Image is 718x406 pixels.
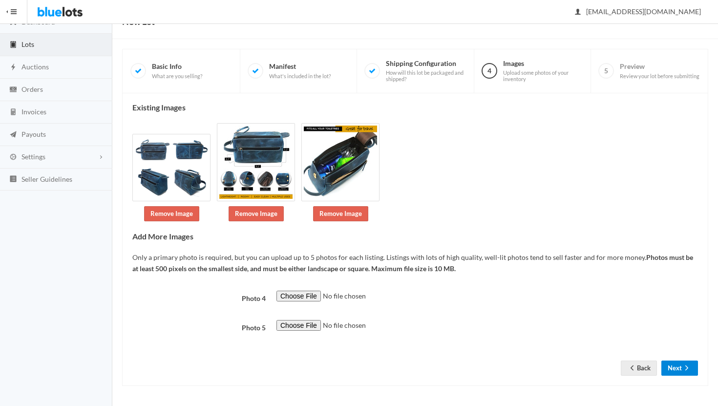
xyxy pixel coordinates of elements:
[152,62,202,79] span: Basic Info
[620,73,699,80] span: Review your lot before submitting
[127,320,271,334] label: Photo 5
[682,364,692,373] ion-icon: arrow forward
[661,361,698,376] button: Nextarrow forward
[598,63,614,79] span: 5
[621,361,657,376] a: arrow backBack
[21,175,72,183] span: Seller Guidelines
[21,63,49,71] span: Auctions
[8,85,18,95] ion-icon: cash
[8,108,18,117] ion-icon: calculator
[575,7,701,16] span: [EMAIL_ADDRESS][DOMAIN_NAME]
[620,62,699,79] span: Preview
[386,59,466,83] span: Shipping Configuration
[386,69,466,83] span: How will this lot be packaged and shipped?
[627,364,637,373] ion-icon: arrow back
[21,107,46,116] span: Invoices
[313,206,368,221] a: Remove Image
[8,175,18,184] ion-icon: list box
[269,62,331,79] span: Manifest
[21,40,34,48] span: Lots
[8,63,18,72] ion-icon: flash
[152,73,202,80] span: What are you selling?
[21,18,55,26] span: Dashboard
[21,85,43,93] span: Orders
[301,123,380,201] img: 3cc81259-dfe4-44af-8847-daafc0cf36b3-1644284879.jpg
[503,59,583,83] span: Images
[269,73,331,80] span: What's included in the lot?
[132,103,698,112] h4: Existing Images
[21,152,45,161] span: Settings
[127,291,271,304] label: Photo 4
[132,134,211,201] img: bc00db99-5876-4658-98a9-1b08a76736d8-1630565642.jpg
[132,252,698,274] p: Only a primary photo is required, but you can upload up to 5 photos for each listing. Listings wi...
[8,153,18,162] ion-icon: cog
[21,130,46,138] span: Payouts
[217,123,295,201] img: 9ea31125-a024-4f3c-9b45-3f335d43beb7-1644284878.jpg
[503,69,583,83] span: Upload some photos of your inventory
[144,206,199,221] a: Remove Image
[8,18,18,27] ion-icon: speedometer
[229,206,284,221] a: Remove Image
[132,232,698,241] h4: Add More Images
[8,41,18,50] ion-icon: clipboard
[573,8,583,17] ion-icon: person
[482,63,497,79] span: 4
[132,253,693,273] b: Photos must be at least 500 pixels on the smallest side, and must be either landscape or square. ...
[8,130,18,140] ion-icon: paper plane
